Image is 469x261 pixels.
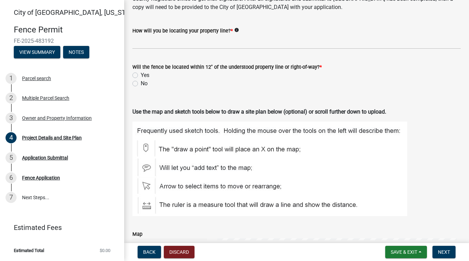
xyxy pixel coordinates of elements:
[438,249,450,255] span: Next
[6,152,17,163] div: 5
[132,65,322,70] label: Will the fence be located within 12" of the understood property line or right-of-way?
[6,132,17,143] div: 4
[100,248,110,253] span: $0.00
[141,71,149,79] label: Yes
[63,50,89,55] wm-modal-confirm: Notes
[22,96,69,100] div: Multiple Parcel Search
[14,25,119,35] h4: Fence Permit
[234,28,239,32] i: info
[138,246,161,258] button: Back
[143,249,156,255] span: Back
[22,175,60,180] div: Fence Application
[14,46,60,58] button: View Summary
[22,116,92,120] div: Owner and Property Information
[22,76,51,81] div: Parcel search
[22,135,82,140] div: Project Details and Site Plan
[14,50,60,55] wm-modal-confirm: Summary
[141,79,148,88] label: No
[6,221,113,234] a: Estimated Fees
[6,172,17,183] div: 6
[132,29,233,33] label: How will you be locating your property line?
[14,8,139,17] span: City of [GEOGRAPHIC_DATA], [US_STATE]
[132,108,386,115] strong: Use the map and sketch tools below to draw a site plan below (optional) or scroll further down to...
[6,113,17,124] div: 3
[432,246,456,258] button: Next
[22,155,68,160] div: Application Submittal
[6,93,17,104] div: 2
[132,122,407,216] img: Map_Tools_5afac6ef-0bec-414e-90e1-b6accba2cc93.JPG
[14,38,110,44] span: FE-2025-483192
[132,232,142,237] label: Map
[385,246,427,258] button: Save & Exit
[14,248,44,253] span: Estimated Total
[6,73,17,84] div: 1
[6,192,17,203] div: 7
[391,249,417,255] span: Save & Exit
[63,46,89,58] button: Notes
[164,246,194,258] button: Discard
